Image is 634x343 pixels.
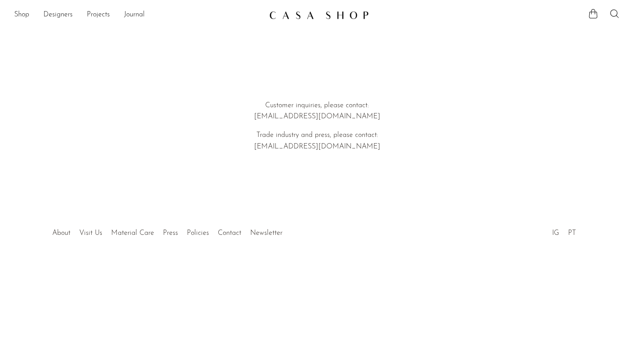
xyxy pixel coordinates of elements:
[43,9,73,21] a: Designers
[14,9,29,21] a: Shop
[14,8,262,23] ul: NEW HEADER MENU
[87,9,110,21] a: Projects
[163,230,178,237] a: Press
[14,8,262,23] nav: Desktop navigation
[52,230,70,237] a: About
[548,222,580,239] ul: Social Medias
[124,9,145,21] a: Journal
[190,100,444,123] p: Customer inquiries, please contact: [EMAIL_ADDRESS][DOMAIN_NAME]
[190,130,444,152] p: Trade industry and press, please contact: [EMAIL_ADDRESS][DOMAIN_NAME]
[111,230,154,237] a: Material Care
[218,230,241,237] a: Contact
[48,222,287,239] ul: Quick links
[187,230,209,237] a: Policies
[568,230,576,237] a: PT
[79,230,102,237] a: Visit Us
[552,230,559,237] a: IG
